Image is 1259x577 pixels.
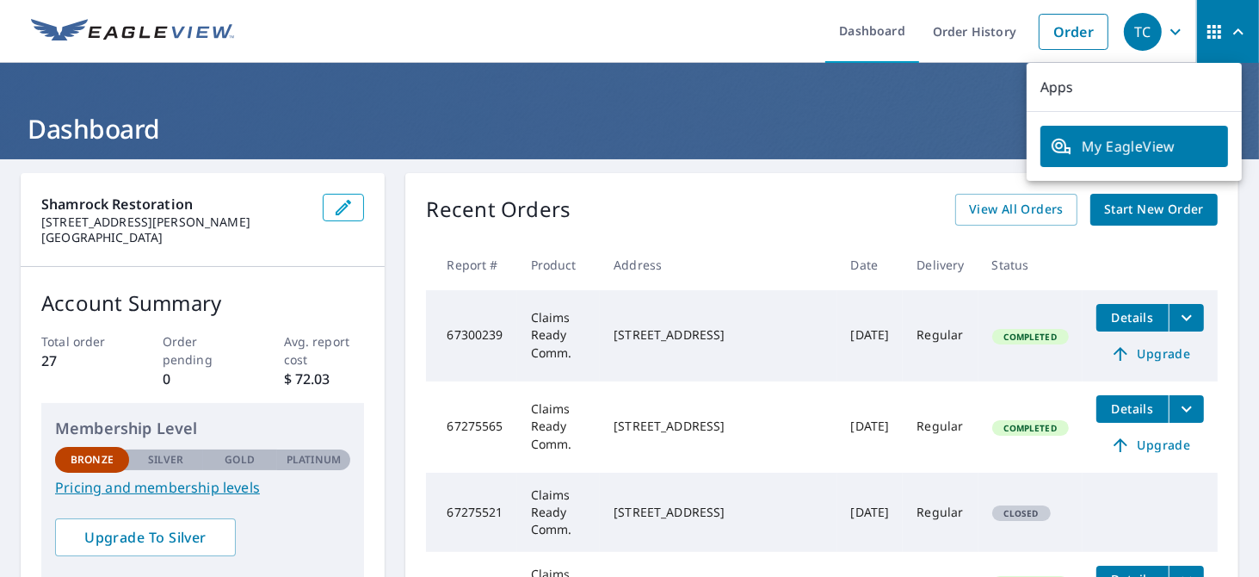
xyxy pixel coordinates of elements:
[903,239,978,290] th: Delivery
[31,19,234,45] img: EV Logo
[614,418,823,435] div: [STREET_ADDRESS]
[55,477,350,498] a: Pricing and membership levels
[426,290,516,382] td: 67300239
[614,504,823,521] div: [STREET_ADDRESS]
[1107,400,1158,417] span: Details
[41,194,309,214] p: Shamrock Restoration
[903,290,978,382] td: Regular
[1107,309,1158,326] span: Details
[1107,435,1194,456] span: Upgrade
[517,239,601,290] th: Product
[517,473,601,552] td: Claims Ready Comm.
[978,239,1083,290] th: Status
[163,332,244,369] p: Order pending
[837,239,904,290] th: Date
[837,382,904,473] td: [DATE]
[1051,136,1218,157] span: My EagleView
[994,507,1049,519] span: Closed
[1090,194,1218,226] a: Start New Order
[287,452,341,468] p: Platinum
[1169,395,1204,423] button: filesDropdownBtn-67275565
[837,473,904,552] td: [DATE]
[41,214,309,230] p: [STREET_ADDRESS][PERSON_NAME]
[55,518,236,556] a: Upgrade To Silver
[1096,304,1169,332] button: detailsBtn-67300239
[71,452,114,468] p: Bronze
[517,382,601,473] td: Claims Ready Comm.
[994,331,1067,343] span: Completed
[55,417,350,440] p: Membership Level
[284,369,365,389] p: $ 72.03
[21,111,1238,146] h1: Dashboard
[163,369,244,389] p: 0
[426,382,516,473] td: 67275565
[41,351,122,371] p: 27
[903,382,978,473] td: Regular
[225,452,254,468] p: Gold
[837,290,904,382] td: [DATE]
[1027,63,1242,112] p: Apps
[600,239,836,290] th: Address
[1040,126,1228,167] a: My EagleView
[1124,13,1162,51] div: TC
[1039,14,1108,50] a: Order
[41,288,364,319] p: Account Summary
[148,452,184,468] p: Silver
[903,473,978,552] td: Regular
[426,239,516,290] th: Report #
[41,230,309,245] p: [GEOGRAPHIC_DATA]
[284,332,365,369] p: Avg. report cost
[41,332,122,351] p: Total order
[1107,344,1194,364] span: Upgrade
[426,473,516,552] td: 67275521
[69,528,222,547] span: Upgrade To Silver
[426,194,571,226] p: Recent Orders
[1104,199,1204,220] span: Start New Order
[1169,304,1204,332] button: filesDropdownBtn-67300239
[614,326,823,344] div: [STREET_ADDRESS]
[1096,431,1204,459] a: Upgrade
[955,194,1077,226] a: View All Orders
[1096,340,1204,368] a: Upgrade
[969,199,1064,220] span: View All Orders
[994,422,1067,434] span: Completed
[1096,395,1169,423] button: detailsBtn-67275565
[517,290,601,382] td: Claims Ready Comm.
